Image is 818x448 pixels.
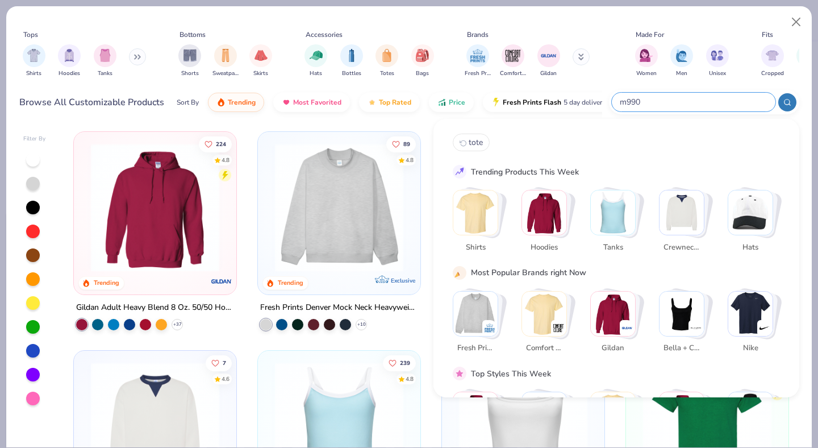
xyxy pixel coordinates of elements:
[728,392,773,437] img: Preppy
[660,292,704,336] img: Bella + Canvas
[199,136,232,152] button: Like
[522,392,566,437] img: Sportswear
[676,69,687,78] span: Men
[340,44,363,78] button: filter button
[429,93,474,112] button: Price
[469,137,483,148] span: tote
[416,49,428,62] img: Bags Image
[23,30,38,40] div: Tops
[728,291,780,359] button: Stack Card Button Nike
[416,69,429,78] span: Bags
[381,49,393,62] img: Totes Image
[635,44,658,78] button: filter button
[293,98,341,107] span: Most Favorited
[304,44,327,78] div: filter for Hats
[761,44,784,78] button: filter button
[453,190,498,235] img: Shirts
[340,44,363,78] div: filter for Bottles
[483,93,614,112] button: Fresh Prints Flash5 day delivery
[409,143,549,272] img: a90f7c54-8796-4cb2-9d6e-4e9644cfe0fe
[540,69,557,78] span: Gildan
[471,267,586,279] div: Most Popular Brands right Now
[99,49,111,62] img: Tanks Image
[181,69,199,78] span: Shorts
[342,69,361,78] span: Bottles
[27,49,40,62] img: Shirts Image
[23,44,45,78] button: filter button
[58,44,81,78] button: filter button
[590,291,642,359] button: Stack Card Button Gildan
[210,270,233,293] img: Gildan logo
[222,375,230,383] div: 4.6
[636,30,664,40] div: Made For
[94,44,116,78] button: filter button
[590,190,642,258] button: Stack Card Button Tanks
[216,141,227,147] span: 224
[537,44,560,78] button: filter button
[406,375,414,383] div: 4.8
[222,156,230,164] div: 4.8
[391,277,415,284] span: Exclusive
[76,301,234,315] div: Gildan Adult Heavy Blend 8 Oz. 50/50 Hooded Sweatshirt
[659,190,711,258] button: Stack Card Button Crewnecks
[453,134,490,151] button: tote0
[504,47,521,64] img: Comfort Colors Image
[690,322,702,334] img: Bella + Canvas
[454,268,465,278] img: party_popper.gif
[310,49,323,62] img: Hats Image
[454,368,465,379] img: pink_star.gif
[380,69,394,78] span: Totes
[591,190,635,235] img: Tanks
[663,242,700,254] span: Crewnecks
[526,343,563,354] span: Comfort Colors
[522,292,566,336] img: Comfort Colors
[403,141,410,147] span: 89
[400,360,410,366] span: 239
[670,44,693,78] button: filter button
[553,322,564,334] img: Comfort Colors
[761,69,784,78] span: Cropped
[406,156,414,164] div: 4.8
[306,30,343,40] div: Accessories
[282,98,291,107] img: most_fav.gif
[471,166,579,178] div: Trending Products This Week
[635,44,658,78] div: filter for Women
[467,30,489,40] div: Brands
[454,167,465,177] img: trend_line.gif
[260,301,418,315] div: Fresh Prints Denver Mock Neck Heavyweight Sweatshirt
[63,49,76,62] img: Hoodies Image
[706,44,729,78] button: filter button
[449,98,465,107] span: Price
[269,143,409,272] img: f5d85501-0dbb-4ee4-b115-c08fa3845d83
[521,190,574,258] button: Stack Card Button Hoodies
[254,49,268,62] img: Skirts Image
[411,44,434,78] div: filter for Bags
[640,49,653,62] img: Women Image
[660,190,704,235] img: Crewnecks
[619,96,767,109] input: Try "T-Shirt"
[761,44,784,78] div: filter for Cropped
[522,190,566,235] img: Hoodies
[500,44,526,78] button: filter button
[368,98,377,107] img: TopRated.gif
[178,44,201,78] button: filter button
[762,30,773,40] div: Fits
[521,291,574,359] button: Stack Card Button Comfort Colors
[345,49,358,62] img: Bottles Image
[732,242,769,254] span: Hats
[453,292,498,336] img: Fresh Prints
[759,322,770,334] img: Nike
[249,44,272,78] div: filter for Skirts
[183,49,197,62] img: Shorts Image
[503,98,561,107] span: Fresh Prints Flash
[212,44,239,78] div: filter for Sweatpants
[212,69,239,78] span: Sweatpants
[212,44,239,78] button: filter button
[457,242,494,254] span: Shirts
[621,322,633,334] img: Gildan
[219,49,232,62] img: Sweatpants Image
[177,97,199,107] div: Sort By
[465,69,491,78] span: Fresh Prints
[595,343,632,354] span: Gildan
[383,355,416,371] button: Like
